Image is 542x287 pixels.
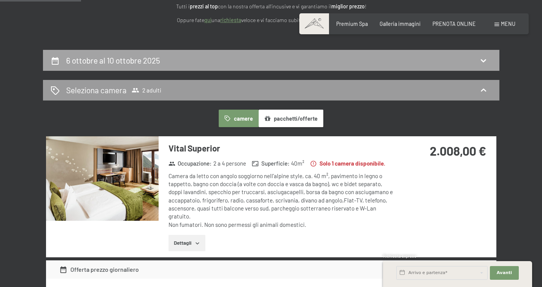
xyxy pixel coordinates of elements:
[168,235,205,252] button: Dettagli
[497,270,512,276] span: Avanti
[104,16,439,25] p: Oppure fate una veloce e vi facciamo subito la offerta piacevole. Grazie
[220,17,241,23] a: richiesta
[331,3,365,10] strong: miglior prezzo
[336,21,368,27] a: Premium Spa
[204,17,211,23] a: quì
[168,159,212,167] strong: Occupazione :
[430,143,486,158] strong: 2.008,00 €
[259,110,323,127] button: pacchetti/offerte
[213,159,246,167] span: 2 a 4 persone
[66,85,127,96] h2: Seleziona camera
[432,21,476,27] a: PRENOTA ONLINE
[66,56,160,65] h2: 6 ottobre al 10 ottobre 2025
[219,110,258,127] button: camere
[490,266,519,280] button: Avanti
[132,86,161,94] span: 2 adulti
[46,260,496,279] div: Offerta prezzo giornaliero2.008,00 €
[59,265,139,274] div: Offerta prezzo giornaliero
[46,136,159,221] img: mss_renderimg.php
[190,3,218,10] strong: prezzi al top
[501,21,515,27] span: Menu
[383,254,416,258] span: Richiesta express
[310,159,385,167] strong: Solo 1 camera disponibile.
[168,142,395,154] h3: Vital Superior
[168,172,395,229] div: Camera da letto con angolo soggiorno nell’alpine style, ca. 40 m², pavimento in legno o tappetto,...
[252,159,289,167] strong: Superficie :
[104,2,439,11] p: Tutti i con la nostra offerta all'incusive e vi garantiamo il !
[291,159,304,167] span: 40 m²
[380,21,421,27] a: Galleria immagini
